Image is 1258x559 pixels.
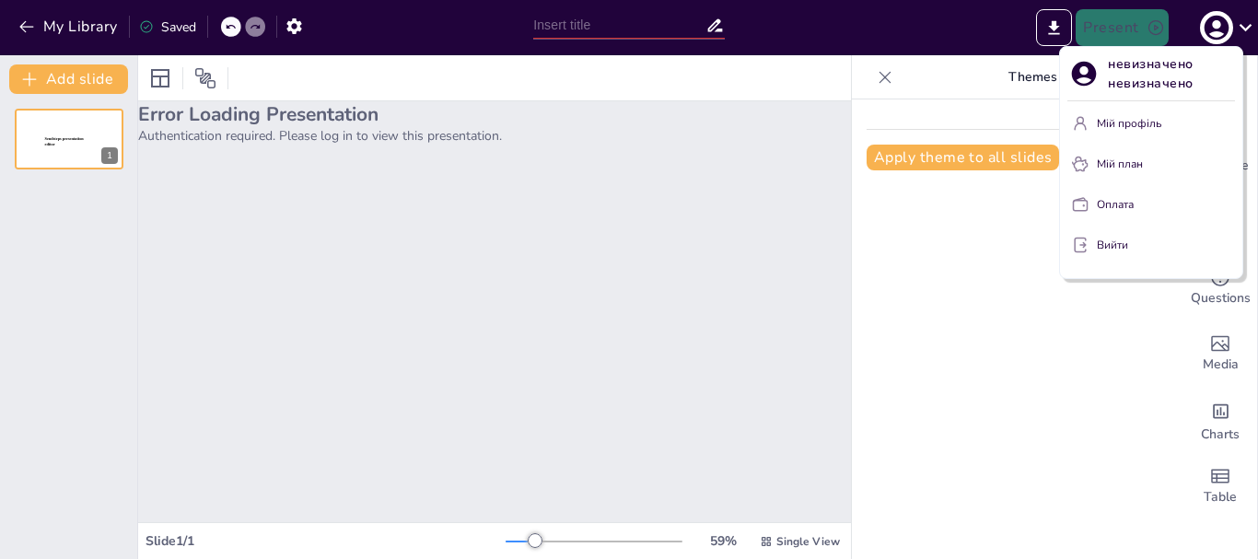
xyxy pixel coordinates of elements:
font: Мій план [1097,157,1143,171]
button: Вийти [1067,230,1235,260]
font: невизначено невизначено [1108,55,1197,92]
button: Мій план [1067,149,1235,179]
button: Мій профіль [1067,109,1235,138]
font: Оплата [1097,197,1134,212]
font: Мій профіль [1097,116,1161,131]
font: Вийти [1097,238,1128,252]
button: Оплата [1067,190,1235,219]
